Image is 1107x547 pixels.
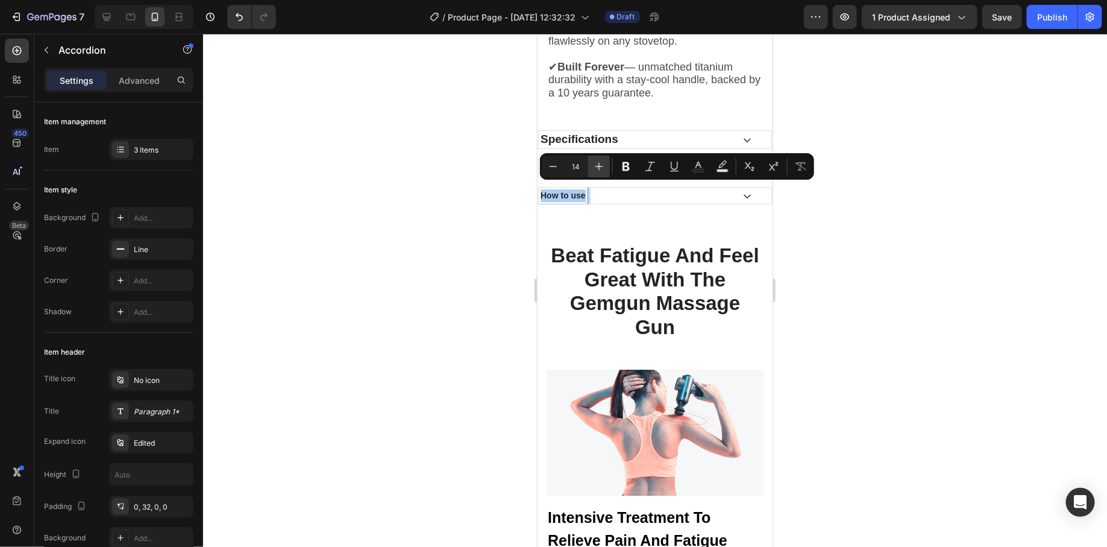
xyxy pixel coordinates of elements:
div: Edited [134,438,190,449]
div: Background [44,533,86,543]
div: No icon [134,375,190,386]
div: Expand icon [44,436,86,447]
div: Open Intercom Messenger [1066,488,1095,517]
div: Item [44,144,59,155]
div: Height [44,467,83,483]
div: Line [134,244,190,255]
div: Editor contextual toolbar [540,153,814,180]
div: Border [44,244,67,255]
p: Accordion [58,43,161,57]
p: Intensive Treatment To Relieve Pain And Fatigue [10,473,225,518]
button: 7 [5,5,90,29]
div: Add... [134,307,190,318]
div: Paragraph 1* [134,406,190,417]
div: Item management [44,116,106,127]
iframe: Design area [538,34,773,547]
div: Title icon [44,373,75,384]
div: Add... [134,213,190,224]
div: Beta [9,221,29,230]
div: Item header [44,347,85,358]
button: Publish [1027,5,1077,29]
div: Shadow [44,306,72,317]
p: 7 [79,10,84,24]
div: Add... [134,533,190,544]
span: Draft [617,11,635,22]
input: Auto [110,464,193,485]
div: 0, 32, 0, 0 [134,502,190,513]
div: Background [44,210,102,226]
span: Save [993,12,1012,22]
p: Settings [60,74,93,87]
div: Padding [44,499,89,515]
button: Save [982,5,1022,29]
span: 1 product assigned [872,11,950,24]
div: Add... [134,276,190,286]
div: Undo/Redo [227,5,276,29]
span: / [443,11,446,24]
p: Advanced [119,74,160,87]
div: 3 items [134,145,190,156]
span: Product Page - [DATE] 12:32:32 [448,11,576,24]
div: Item style [44,185,77,195]
div: 450 [11,128,29,138]
div: Publish [1037,11,1067,24]
div: Title [44,406,59,417]
div: Corner [44,275,68,286]
button: 1 product assigned [862,5,977,29]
